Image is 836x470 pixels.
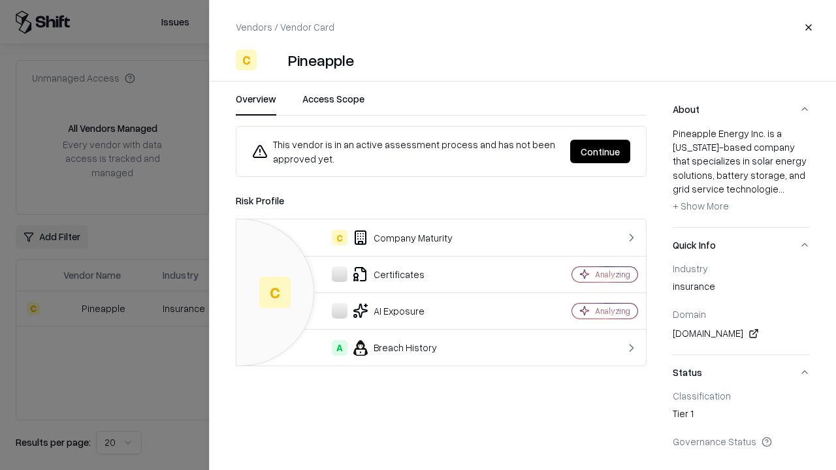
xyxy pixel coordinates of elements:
div: This vendor is in an active assessment process and has not been approved yet. [252,137,560,166]
span: + Show More [673,200,729,211]
div: AI Exposure [247,303,526,319]
div: About [673,127,810,227]
div: C [236,50,257,70]
div: Breach History [247,340,526,356]
button: Status [673,355,810,390]
div: Pineapple [288,50,354,70]
div: Domain [673,308,810,320]
div: Analyzing [595,305,630,317]
div: Quick Info [673,262,810,354]
div: C [259,277,291,308]
div: Governance Status [673,435,810,447]
div: Pineapple Energy Inc. is a [US_STATE]-based company that specializes in solar energy solutions, b... [673,127,810,217]
button: Continue [570,140,630,163]
p: Vendors / Vendor Card [236,20,334,34]
div: Company Maturity [247,230,526,245]
button: + Show More [673,196,729,217]
span: ... [779,183,784,195]
div: A [332,340,347,356]
button: Overview [236,92,276,116]
img: Pineapple [262,50,283,70]
button: About [673,92,810,127]
div: Analyzing [595,269,630,280]
div: insurance [673,279,810,298]
div: Risk Profile [236,193,647,208]
div: Certificates [247,266,526,282]
div: [DOMAIN_NAME] [673,326,810,341]
div: Industry [673,262,810,274]
div: Classification [673,390,810,401]
button: Quick Info [673,228,810,262]
button: Access Scope [302,92,364,116]
div: C [332,230,347,245]
div: Tier 1 [673,407,810,425]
